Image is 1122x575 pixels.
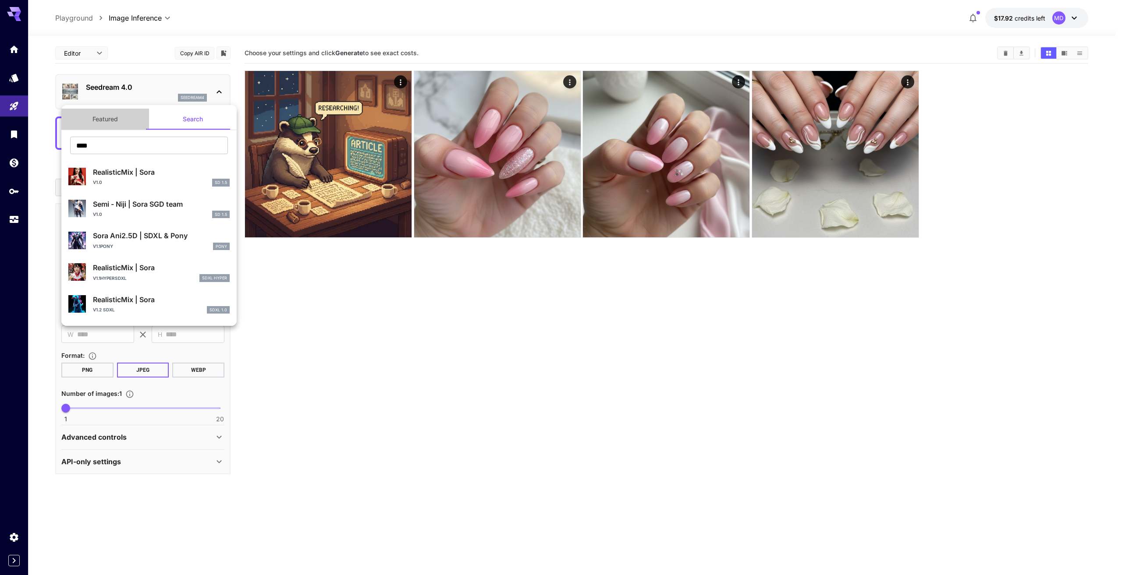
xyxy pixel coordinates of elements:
[93,243,113,250] p: v1.1Pony
[215,180,227,186] p: SD 1.5
[215,212,227,218] p: SD 1.5
[202,275,227,281] p: SDXL Hyper
[68,291,230,317] div: RealisticMix | Sorav1.2 SDXLSDXL 1.0
[93,179,102,186] p: v1.0
[68,259,230,286] div: RealisticMix | Sorav1.1hyperSDXLSDXL Hyper
[68,195,230,222] div: Semi - Niji | Sora SGD teamv1.0SD 1.5
[93,230,230,241] p: Sora Ani2.5D | SDXL & Pony
[93,167,230,177] p: RealisticMix | Sora
[61,109,149,130] button: Featured
[93,211,102,218] p: v1.0
[216,243,227,250] p: Pony
[209,307,227,313] p: SDXL 1.0
[149,109,237,130] button: Search
[68,163,230,190] div: RealisticMix | Sorav1.0SD 1.5
[68,227,230,254] div: Sora Ani2.5D | SDXL & Ponyv1.1PonyPony
[93,294,230,305] p: RealisticMix | Sora
[93,275,127,282] p: v1.1hyperSDXL
[93,199,230,209] p: Semi - Niji | Sora SGD team
[93,307,115,313] p: v1.2 SDXL
[93,262,230,273] p: RealisticMix | Sora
